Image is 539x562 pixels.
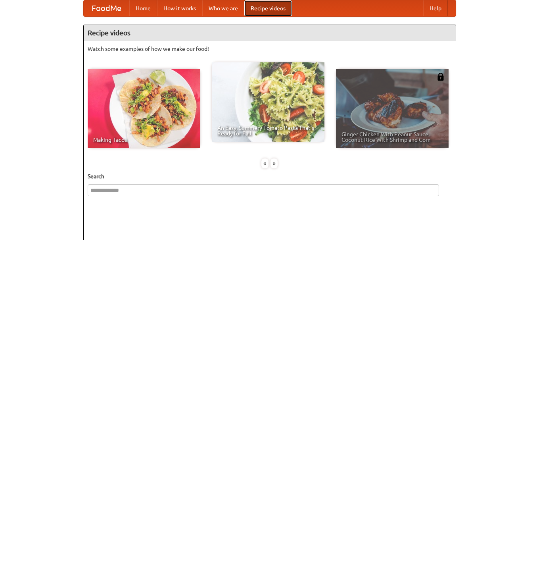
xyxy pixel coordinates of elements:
a: Making Tacos [88,69,200,148]
div: » [270,158,278,168]
div: « [261,158,269,168]
h4: Recipe videos [84,25,456,41]
span: An Easy, Summery Tomato Pasta That's Ready for Fall [217,125,319,136]
a: Recipe videos [244,0,292,16]
a: Help [423,0,448,16]
a: FoodMe [84,0,129,16]
h5: Search [88,172,452,180]
p: Watch some examples of how we make our food! [88,45,452,53]
a: Who we are [202,0,244,16]
span: Making Tacos [93,137,195,143]
a: Home [129,0,157,16]
a: How it works [157,0,202,16]
img: 483408.png [437,73,445,81]
a: An Easy, Summery Tomato Pasta That's Ready for Fall [212,62,324,142]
